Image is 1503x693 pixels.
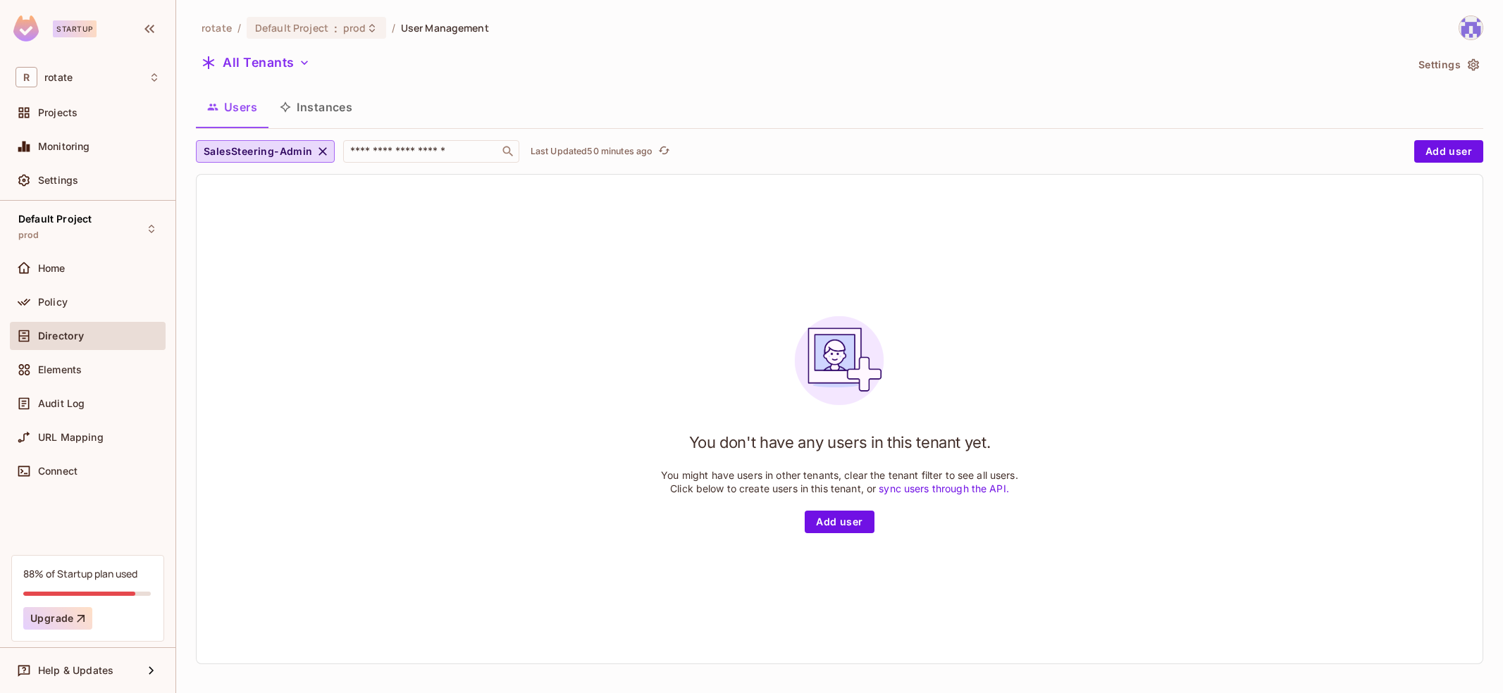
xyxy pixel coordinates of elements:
span: prod [343,21,366,35]
span: Policy [38,296,68,308]
span: Default Project [18,213,92,225]
p: Last Updated 50 minutes ago [531,146,653,157]
span: Settings [38,175,78,186]
img: yoongjia@letsrotate.com [1459,16,1483,39]
button: Add user [1414,140,1483,163]
span: Default Project [255,21,328,35]
h1: You don't have any users in this tenant yet. [689,432,991,453]
a: sync users through the API. [879,482,1009,494]
button: Upgrade [23,607,92,630]
span: User Management [401,21,489,35]
span: Home [38,263,66,274]
span: Help & Updates [38,665,113,676]
span: Monitoring [38,141,90,152]
p: You might have users in other tenants, clear the tenant filter to see all users. Click below to c... [661,468,1018,495]
button: refresh [656,143,673,160]
button: All Tenants [196,51,316,74]
button: Instances [268,89,364,125]
span: Projects [38,107,78,118]
span: Workspace: rotate [44,72,73,83]
span: refresh [658,144,670,158]
button: Settings [1413,54,1483,76]
span: Connect [38,466,78,477]
li: / [392,21,395,35]
span: Audit Log [38,398,85,409]
span: Elements [38,364,82,375]
div: 88% of Startup plan used [23,567,137,580]
span: prod [18,230,39,241]
span: : [333,23,338,34]
button: Users [196,89,268,125]
span: URL Mapping [38,432,104,443]
img: SReyMgAAAABJRU5ErkJggg== [13,15,39,42]
button: Add user [805,511,874,533]
li: / [237,21,241,35]
button: SalesSteering-Admin [196,140,335,163]
span: the active workspace [202,21,232,35]
span: R [16,67,37,87]
div: Startup [53,20,97,37]
span: Directory [38,330,84,342]
span: Click to refresh data [653,143,673,160]
span: SalesSteering-Admin [204,143,313,161]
